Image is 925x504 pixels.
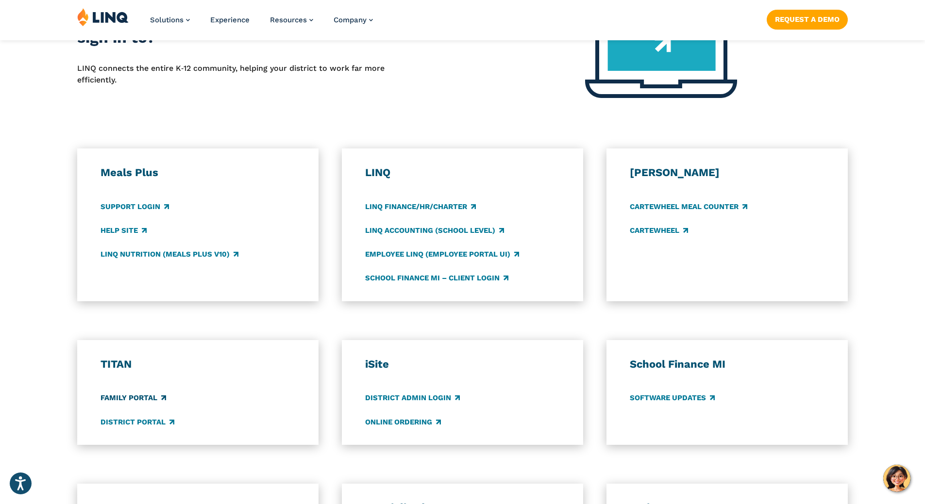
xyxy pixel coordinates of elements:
[767,10,848,29] a: Request a Demo
[883,465,910,492] button: Hello, have a question? Let’s chat.
[365,201,476,212] a: LINQ Finance/HR/Charter
[365,393,460,404] a: District Admin Login
[101,249,238,260] a: LINQ Nutrition (Meals Plus v10)
[630,201,747,212] a: CARTEWHEEL Meal Counter
[150,16,184,24] span: Solutions
[101,417,174,427] a: District Portal
[101,166,296,179] h3: Meals Plus
[150,8,373,40] nav: Primary Navigation
[334,16,373,24] a: Company
[77,8,129,26] img: LINQ | K‑12 Software
[270,16,313,24] a: Resources
[365,273,508,283] a: School Finance MI – Client Login
[365,166,560,179] h3: LINQ
[365,417,441,427] a: Online Ordering
[334,16,367,24] span: Company
[101,201,169,212] a: Support Login
[101,358,296,371] h3: TITAN
[630,393,715,404] a: Software Updates
[630,225,688,236] a: CARTEWHEEL
[101,225,147,236] a: Help Site
[630,166,825,179] h3: [PERSON_NAME]
[365,249,519,260] a: Employee LINQ (Employee Portal UI)
[150,16,190,24] a: Solutions
[210,16,250,24] a: Experience
[630,358,825,371] h3: School Finance MI
[365,225,504,236] a: LINQ Accounting (school level)
[270,16,307,24] span: Resources
[365,358,560,371] h3: iSite
[77,63,385,86] p: LINQ connects the entire K‑12 community, helping your district to work far more efficiently.
[101,393,166,404] a: Family Portal
[767,8,848,29] nav: Button Navigation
